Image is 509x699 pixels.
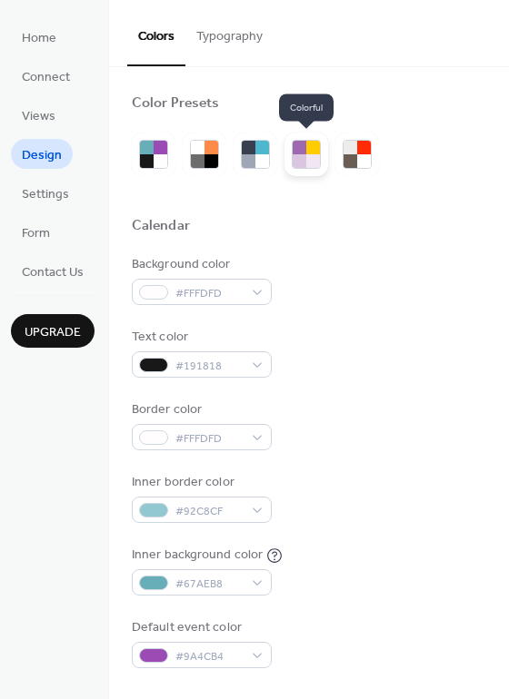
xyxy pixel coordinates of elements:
span: Views [22,107,55,126]
a: Connect [11,61,81,91]
a: Views [11,100,66,130]
span: Form [22,224,50,243]
a: Contact Us [11,256,95,286]
span: Settings [22,185,69,204]
div: Color Presets [132,94,219,113]
div: Text color [132,328,268,347]
span: #9A4CB4 [175,647,243,666]
span: Connect [22,68,70,87]
span: #FFFDFD [175,429,243,448]
button: Upgrade [11,314,95,348]
span: Design [22,146,62,165]
div: Background color [132,255,268,274]
div: Default event color [132,618,268,637]
span: #92C8CF [175,502,243,521]
a: Design [11,139,73,169]
a: Home [11,22,67,52]
div: Inner border color [132,473,268,492]
span: Colorful [279,94,334,121]
span: #67AEB8 [175,575,243,594]
a: Settings [11,178,80,208]
span: #FFFDFD [175,284,243,303]
a: Form [11,217,61,247]
div: Border color [132,400,268,419]
div: Inner background color [132,546,263,565]
span: Contact Us [22,263,84,282]
span: Home [22,29,56,48]
span: Upgrade [25,323,81,342]
span: #191818 [175,357,243,376]
div: Calendar [132,217,190,236]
